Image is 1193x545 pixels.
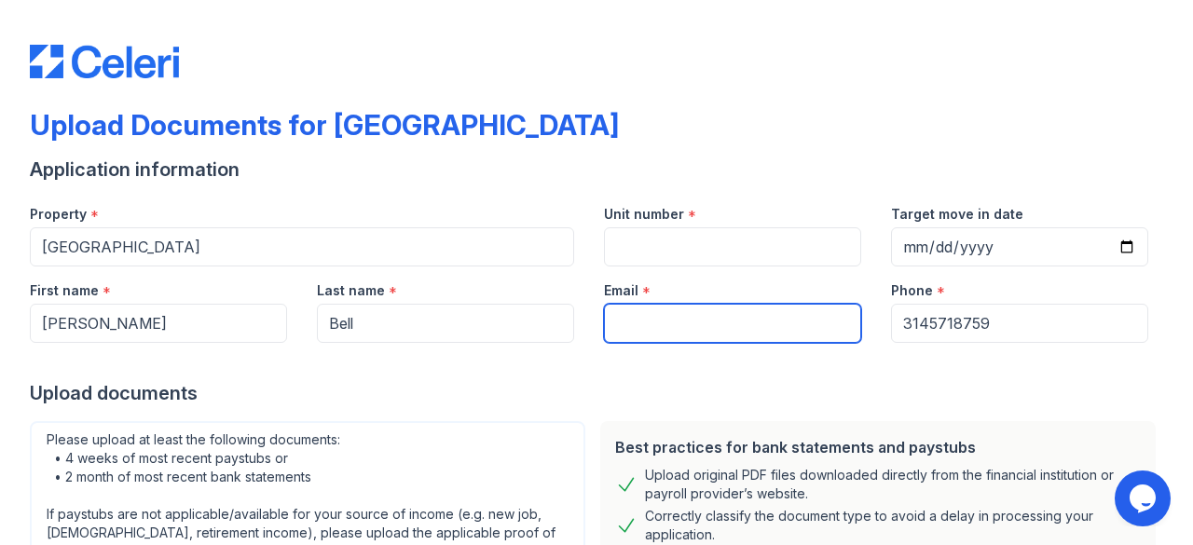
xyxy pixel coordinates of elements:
[645,466,1141,503] div: Upload original PDF files downloaded directly from the financial institution or payroll provider’...
[645,507,1141,544] div: Correctly classify the document type to avoid a delay in processing your application.
[30,45,179,78] img: CE_Logo_Blue-a8612792a0a2168367f1c8372b55b34899dd931a85d93a1a3d3e32e68fde9ad4.png
[604,281,638,300] label: Email
[30,157,1163,183] div: Application information
[615,436,1141,458] div: Best practices for bank statements and paystubs
[891,205,1023,224] label: Target move in date
[30,205,87,224] label: Property
[30,108,619,142] div: Upload Documents for [GEOGRAPHIC_DATA]
[30,281,99,300] label: First name
[604,205,684,224] label: Unit number
[1115,470,1174,526] iframe: chat widget
[891,281,933,300] label: Phone
[30,380,1163,406] div: Upload documents
[317,281,385,300] label: Last name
